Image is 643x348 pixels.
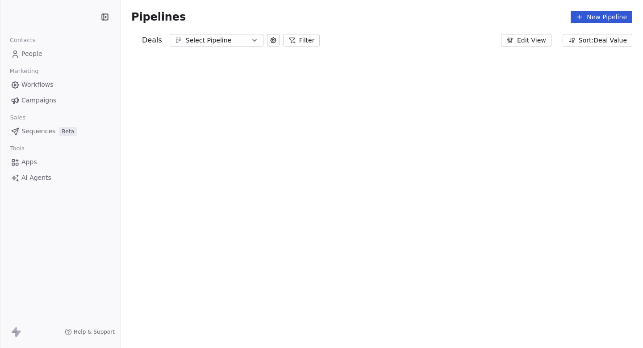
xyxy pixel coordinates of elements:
[571,11,632,23] button: New Pipeline
[283,34,320,47] button: Filter
[65,328,115,335] a: Help & Support
[6,34,39,47] span: Contacts
[6,64,42,78] span: Marketing
[186,36,247,45] div: Select Pipeline
[501,34,551,47] button: Edit View
[142,35,162,46] span: Deals
[6,142,28,155] span: Tools
[7,93,113,108] a: Campaigns
[21,157,37,167] span: Apps
[563,34,632,47] button: Sort: Deal Value
[131,11,186,23] span: Pipelines
[7,170,113,185] a: AI Agents
[7,155,113,170] a: Apps
[7,77,113,92] a: Workflows
[7,124,113,139] a: SequencesBeta
[74,328,115,335] span: Help & Support
[21,173,51,182] span: AI Agents
[7,47,113,61] a: People
[6,111,29,124] span: Sales
[59,127,77,136] span: Beta
[21,80,54,89] span: Workflows
[21,49,42,59] span: People
[21,127,55,136] span: Sequences
[21,96,56,105] span: Campaigns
